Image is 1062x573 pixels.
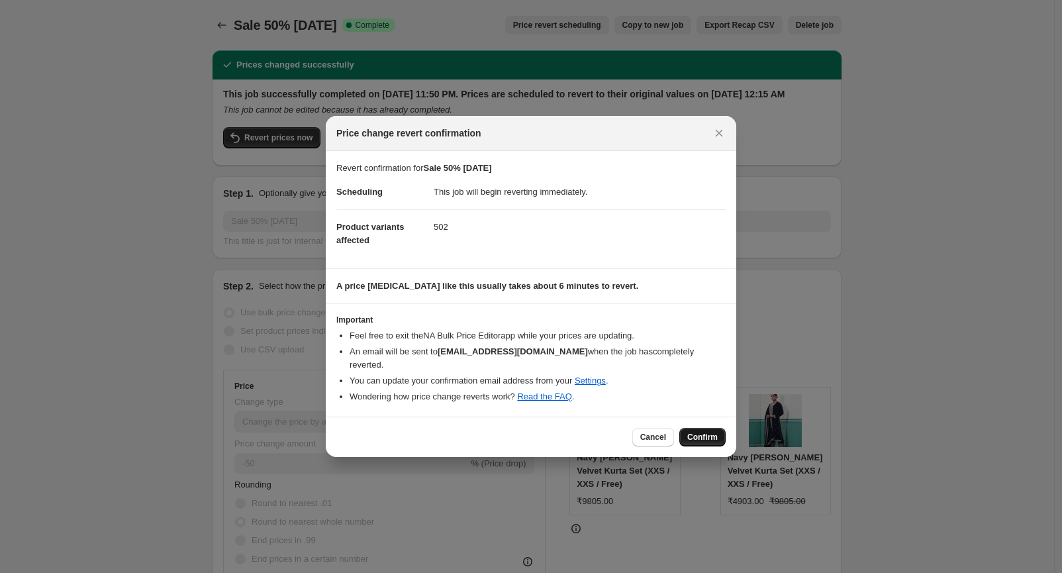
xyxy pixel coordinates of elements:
dd: 502 [434,209,726,244]
b: A price [MEDICAL_DATA] like this usually takes about 6 minutes to revert. [336,281,638,291]
li: An email will be sent to when the job has completely reverted . [350,345,726,372]
span: Product variants affected [336,222,405,245]
span: Cancel [640,432,666,443]
button: Close [710,124,728,142]
span: Confirm [687,432,718,443]
button: Confirm [679,428,726,446]
a: Settings [575,376,606,386]
span: Scheduling [336,187,383,197]
a: Read the FAQ [517,391,571,401]
dd: This job will begin reverting immediately. [434,175,726,209]
b: [EMAIL_ADDRESS][DOMAIN_NAME] [438,346,588,356]
li: Feel free to exit the NA Bulk Price Editor app while your prices are updating. [350,329,726,342]
button: Cancel [632,428,674,446]
li: Wondering how price change reverts work? . [350,390,726,403]
li: You can update your confirmation email address from your . [350,374,726,388]
p: Revert confirmation for [336,162,726,175]
b: Sale 50% [DATE] [424,163,492,173]
h3: Important [336,315,726,325]
span: Price change revert confirmation [336,127,481,140]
